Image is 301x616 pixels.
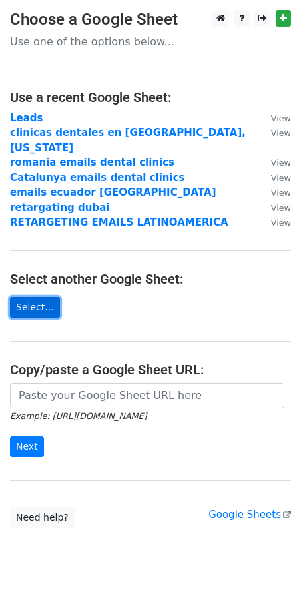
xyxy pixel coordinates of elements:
[258,216,291,228] a: View
[271,128,291,138] small: View
[10,186,216,198] a: emails ecuador [GEOGRAPHIC_DATA]
[208,509,291,521] a: Google Sheets
[271,113,291,123] small: View
[258,127,291,139] a: View
[10,507,75,528] a: Need help?
[271,158,291,168] small: View
[271,173,291,183] small: View
[10,411,147,421] small: Example: [URL][DOMAIN_NAME]
[10,172,184,184] a: Catalunya emails dental clinics
[10,156,174,168] a: romania emails dental clinics
[10,362,291,378] h4: Copy/paste a Google Sheet URL:
[258,112,291,124] a: View
[271,218,291,228] small: View
[10,216,228,228] a: RETARGETING EMAILS LATINOAMERICA
[10,89,291,105] h4: Use a recent Google Sheet:
[10,112,43,124] a: Leads
[10,10,291,29] h3: Choose a Google Sheet
[271,188,291,198] small: View
[258,202,291,214] a: View
[10,297,60,318] a: Select...
[258,186,291,198] a: View
[10,202,110,214] a: retargating dubai
[258,172,291,184] a: View
[10,383,284,408] input: Paste your Google Sheet URL here
[258,156,291,168] a: View
[10,127,246,154] a: clinicas dentales en [GEOGRAPHIC_DATA], [US_STATE]
[10,35,291,49] p: Use one of the options below...
[10,436,44,457] input: Next
[10,271,291,287] h4: Select another Google Sheet:
[234,552,301,616] iframe: Chat Widget
[271,203,291,213] small: View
